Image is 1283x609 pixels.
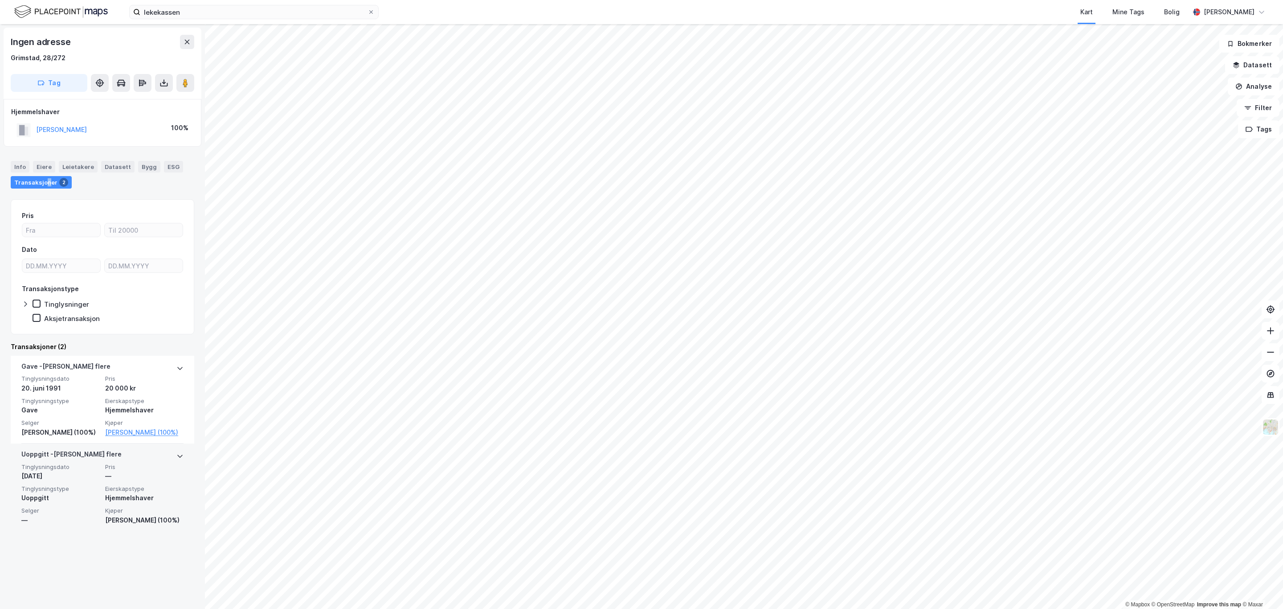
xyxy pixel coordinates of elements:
div: Info [11,161,29,173]
div: 100% [171,123,188,133]
div: Bygg [138,161,160,173]
div: 20 000 kr [105,383,184,394]
span: Tinglysningstype [21,397,100,405]
span: Eierskapstype [105,397,184,405]
div: Leietakere [59,161,98,173]
span: Tinglysningstype [21,485,100,493]
img: logo.f888ab2527a4732fd821a326f86c7f29.svg [14,4,108,20]
div: [PERSON_NAME] (100%) [105,515,184,526]
div: — [105,471,184,481]
img: Z [1262,419,1279,436]
input: DD.MM.YYYY [105,259,183,272]
input: Til 20000 [105,223,183,237]
button: Tags [1238,120,1279,138]
a: [PERSON_NAME] (100%) [105,427,184,438]
a: OpenStreetMap [1152,601,1195,608]
input: Fra [22,223,100,237]
div: Gave [21,405,100,416]
div: Hjemmelshaver [105,493,184,503]
button: Tag [11,74,87,92]
span: Tinglysningsdato [21,375,100,383]
div: 2 [59,178,68,187]
div: — [21,515,100,526]
div: [PERSON_NAME] [1204,7,1254,17]
div: Gave - [PERSON_NAME] flere [21,361,110,375]
span: Pris [105,463,184,471]
div: Hjemmelshaver [11,107,194,117]
div: Aksjetransaksjon [44,314,100,323]
div: Transaksjoner (2) [11,342,194,352]
span: Tinglysningsdato [21,463,100,471]
div: 20. juni 1991 [21,383,100,394]
div: ESG [164,161,183,173]
iframe: Chat Widget [1238,566,1283,609]
a: Improve this map [1197,601,1241,608]
div: Pris [22,210,34,221]
span: Kjøper [105,507,184,514]
span: Eierskapstype [105,485,184,493]
input: DD.MM.YYYY [22,259,100,272]
button: Analyse [1228,78,1279,95]
span: Pris [105,375,184,383]
button: Filter [1237,99,1279,117]
div: Dato [22,244,37,255]
span: Selger [21,507,100,514]
div: Kart [1080,7,1093,17]
button: Datasett [1225,56,1279,74]
span: Kjøper [105,419,184,427]
div: Grimstad, 28/272 [11,53,65,63]
a: Mapbox [1125,601,1150,608]
div: Eiere [33,161,55,173]
div: Uoppgitt - [PERSON_NAME] flere [21,449,122,463]
div: [DATE] [21,471,100,481]
div: Tinglysninger [44,300,89,309]
div: Mine Tags [1112,7,1144,17]
div: Hjemmelshaver [105,405,184,416]
div: Transaksjoner [11,176,72,189]
div: [PERSON_NAME] (100%) [21,427,100,438]
span: Selger [21,419,100,427]
div: Uoppgitt [21,493,100,503]
button: Bokmerker [1219,35,1279,53]
div: Bolig [1164,7,1180,17]
input: Søk på adresse, matrikkel, gårdeiere, leietakere eller personer [140,5,368,19]
div: Datasett [101,161,135,173]
div: Ingen adresse [11,35,72,49]
div: Transaksjonstype [22,284,79,294]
